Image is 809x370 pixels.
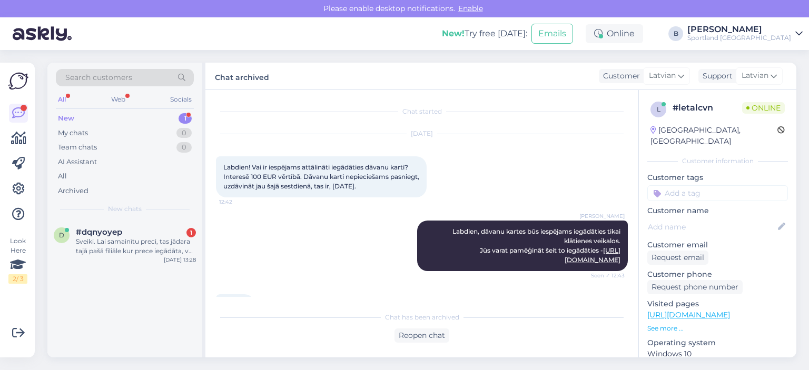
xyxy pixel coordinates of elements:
span: Enable [455,4,486,13]
div: [DATE] [216,129,628,138]
div: AI Assistant [58,157,97,167]
label: Chat archived [215,69,269,83]
div: 1 [186,228,196,237]
div: [GEOGRAPHIC_DATA], [GEOGRAPHIC_DATA] [650,125,777,147]
div: [PERSON_NAME] [687,25,791,34]
p: Customer name [647,205,788,216]
span: Chat has been archived [385,313,459,322]
span: Latvian [649,70,676,82]
input: Add name [648,221,776,233]
div: My chats [58,128,88,138]
div: All [56,93,68,106]
div: Customer information [647,156,788,166]
span: New chats [108,204,142,214]
span: Latvian [742,70,768,82]
span: Seen ✓ 12:43 [585,272,625,279]
div: Socials [168,93,194,106]
span: 12:42 [219,198,259,206]
button: Emails [531,24,573,44]
p: Customer email [647,239,788,251]
a: [URL][DOMAIN_NAME] [647,310,730,319]
span: Search customers [65,72,132,83]
p: Visited pages [647,298,788,309]
div: Sveiki. Lai samainītu preci, tas jādara tajā pašā filiāle kur prece iegādāta, vai jebkurā Sportla... [76,237,196,256]
div: B [668,26,683,41]
span: Labdien, dāvanu kartes būs iespējams iegādāties tikai klātienes veikalos. Jūs varat pamēģināt šei... [452,227,622,264]
a: [PERSON_NAME]Sportland [GEOGRAPHIC_DATA] [687,25,803,42]
span: [PERSON_NAME] [579,212,625,220]
div: Try free [DATE]: [442,27,527,40]
div: Request phone number [647,280,743,294]
img: Askly Logo [8,71,28,91]
div: 2 / 3 [8,274,27,284]
p: Customer phone [647,269,788,280]
p: See more ... [647,324,788,333]
input: Add a tag [647,185,788,201]
div: 0 [176,128,192,138]
span: d [59,231,64,239]
div: [DATE] 13:28 [164,256,196,264]
div: New [58,113,74,124]
div: 1 [179,113,192,124]
div: Reopen chat [394,328,449,343]
p: Customer tags [647,172,788,183]
div: Look Here [8,236,27,284]
span: l [657,105,660,113]
div: Customer [599,71,640,82]
div: Online [586,24,643,43]
p: Windows 10 [647,348,788,359]
div: Chat started [216,107,628,116]
div: 0 [176,142,192,153]
div: Web [109,93,127,106]
div: Sportland [GEOGRAPHIC_DATA] [687,34,791,42]
div: Archived [58,186,88,196]
div: Team chats [58,142,97,153]
span: #dqnyoyep [76,227,122,237]
b: New! [442,28,465,38]
p: Operating system [647,337,788,348]
span: Online [742,102,785,114]
div: All [58,171,67,182]
span: Labdien! Vai ir iespējams attālināti iegādāties dāvanu karti? Interesē 100 EUR vērtībā. Dāvanu ka... [223,163,421,190]
div: # letalcvn [673,102,742,114]
div: Support [698,71,733,82]
div: Request email [647,251,708,265]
